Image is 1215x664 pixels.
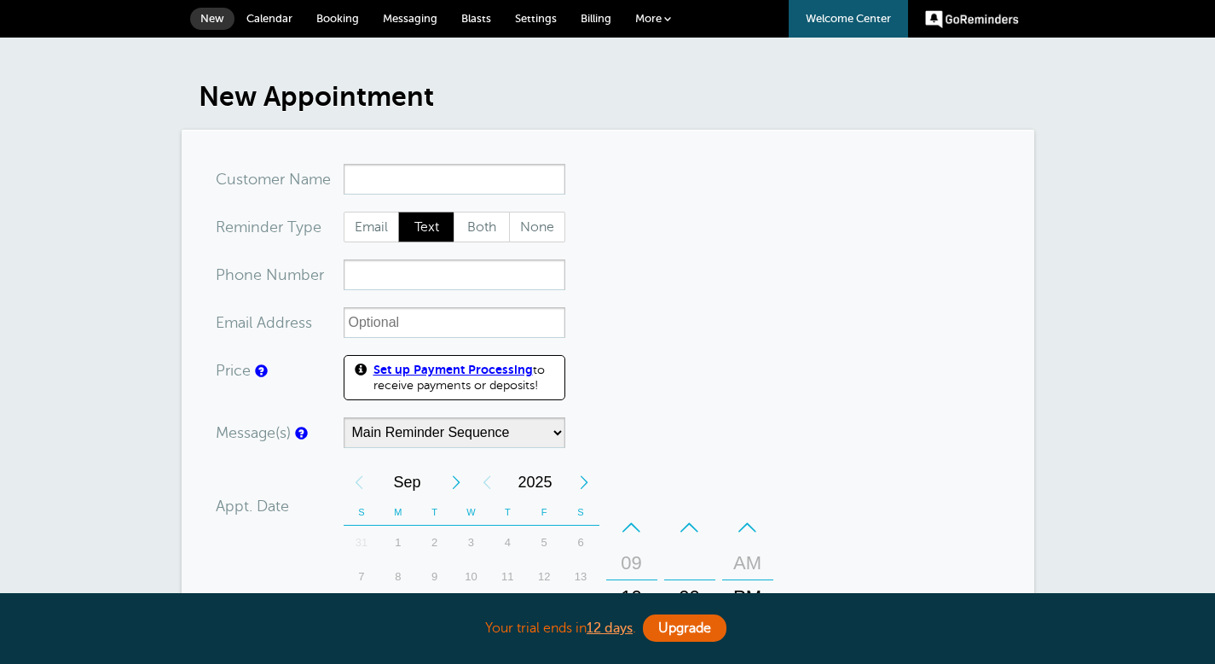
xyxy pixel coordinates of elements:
label: Both [454,212,510,242]
div: Thursday, September 4 [489,526,526,560]
div: 3 [453,526,489,560]
span: Blasts [461,12,491,25]
label: None [509,212,565,242]
label: Reminder Type [216,219,321,235]
th: T [416,499,453,526]
span: Text [399,213,454,242]
span: to receive payments or deposits! [373,363,554,393]
div: 11 [489,560,526,594]
div: 1 [379,526,416,560]
input: Optional [344,307,565,338]
div: Next Month [441,465,472,499]
div: Saturday, September 13 [563,560,599,594]
th: T [489,499,526,526]
span: Pho [216,267,244,282]
th: S [563,499,599,526]
label: Text [398,212,454,242]
div: Saturday, September 6 [563,526,599,560]
div: Previous Year [472,465,502,499]
div: 5 [526,526,563,560]
span: Billing [581,12,611,25]
div: Tuesday, September 9 [416,560,453,594]
div: Friday, September 5 [526,526,563,560]
div: Sunday, August 31 [344,526,380,560]
th: W [453,499,489,526]
label: Email [344,212,400,242]
span: il Add [246,315,285,330]
span: Both [454,213,509,242]
div: Next Year [569,465,599,499]
div: 10 [611,580,652,614]
span: ne Nu [244,267,287,282]
div: AM [727,546,768,580]
span: Cus [216,172,243,187]
span: tomer N [243,172,301,187]
div: 13 [563,560,599,594]
span: New [200,12,224,25]
h1: New Appointment [199,80,1034,113]
div: 31 [344,526,380,560]
div: Wednesday, September 10 [453,560,489,594]
div: 4 [489,526,526,560]
div: 6 [563,526,599,560]
label: Appt. Date [216,498,289,514]
span: Settings [515,12,557,25]
span: None [510,213,564,242]
div: Monday, September 1 [379,526,416,560]
span: Booking [316,12,359,25]
div: 10 [453,560,489,594]
div: 00 [669,580,710,614]
div: 8 [379,560,416,594]
th: F [526,499,563,526]
th: S [344,499,380,526]
span: Email [344,213,399,242]
div: 9 [416,560,453,594]
div: 7 [344,560,380,594]
div: Sunday, September 7 [344,560,380,594]
a: Upgrade [643,614,726,642]
div: Previous Month [344,465,374,499]
a: Set up Payment Processing [373,363,533,376]
div: Your trial ends in . [182,610,1034,647]
div: ame [216,164,344,195]
a: An optional price for the appointment. If you set a price, you can include a payment link in your... [255,365,265,376]
div: Friday, September 12 [526,560,563,594]
span: 2025 [502,465,569,499]
th: M [379,499,416,526]
span: Messaging [383,12,437,25]
div: Monday, September 8 [379,560,416,594]
div: 09 [611,546,652,580]
span: Calendar [246,12,292,25]
div: 12 [526,560,563,594]
label: Price [216,363,251,378]
div: Wednesday, September 3 [453,526,489,560]
span: September [374,465,441,499]
span: More [635,12,662,25]
a: New [190,8,234,30]
div: 2 [416,526,453,560]
label: Message(s) [216,425,291,440]
a: 12 days [587,620,633,636]
div: mber [216,259,344,290]
div: PM [727,580,768,614]
a: Simple templates and custom messages will use the reminder schedule set under Settings > Reminder... [295,428,305,439]
div: ress [216,307,344,338]
div: Tuesday, September 2 [416,526,453,560]
div: Thursday, September 11 [489,560,526,594]
span: Ema [216,315,246,330]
